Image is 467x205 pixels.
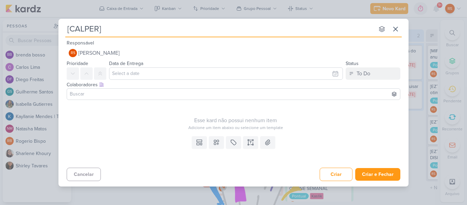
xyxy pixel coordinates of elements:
div: Adicione um item abaixo ou selecione um template [67,125,404,131]
input: Kard Sem Título [65,23,374,35]
input: Buscar [68,90,399,98]
label: Status [346,61,359,66]
button: Criar e Fechar [355,168,400,181]
button: RS [PERSON_NAME] [67,47,400,59]
div: Renan Sena [69,49,77,57]
p: RS [71,51,75,55]
input: Select a date [109,67,343,80]
div: To Do [357,69,370,78]
button: Cancelar [67,168,101,181]
label: Data de Entrega [109,61,143,66]
label: Prioridade [67,61,88,66]
button: Criar [320,168,352,181]
button: To Do [346,67,400,80]
label: Responsável [67,40,94,46]
div: Colaboradores [67,81,400,88]
span: [PERSON_NAME] [78,49,120,57]
div: Esse kard não possui nenhum item [67,116,404,125]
